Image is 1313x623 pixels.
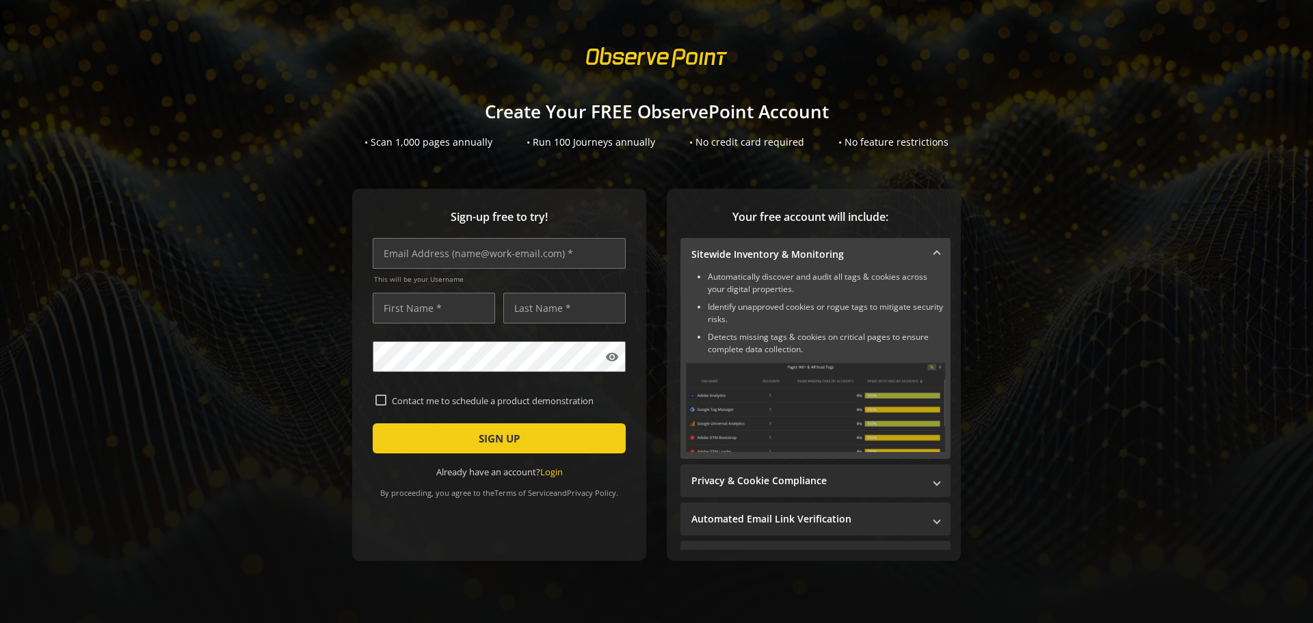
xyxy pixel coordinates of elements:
[605,350,619,364] mat-icon: visibility
[373,466,626,479] div: Already have an account?
[373,209,626,225] span: Sign-up free to try!
[708,271,945,295] li: Automatically discover and audit all tags & cookies across your digital properties.
[680,503,951,535] mat-expansion-panel-header: Automated Email Link Verification
[494,488,553,498] a: Terms of Service
[479,426,520,451] span: SIGN UP
[373,423,626,453] button: SIGN UP
[691,248,923,261] mat-panel-title: Sitewide Inventory & Monitoring
[373,479,626,498] div: By proceeding, you agree to the and .
[838,135,949,149] div: • No feature restrictions
[680,271,951,459] div: Sitewide Inventory & Monitoring
[503,293,626,323] input: Last Name *
[680,209,940,225] span: Your free account will include:
[527,135,655,149] div: • Run 100 Journeys annually
[691,474,923,488] mat-panel-title: Privacy & Cookie Compliance
[540,466,563,478] a: Login
[364,135,492,149] div: • Scan 1,000 pages annually
[680,464,951,497] mat-expansion-panel-header: Privacy & Cookie Compliance
[373,293,495,323] input: First Name *
[386,395,623,407] label: Contact me to schedule a product demonstration
[691,512,923,526] mat-panel-title: Automated Email Link Verification
[374,274,626,284] span: This will be your Username
[680,541,951,574] mat-expansion-panel-header: Performance Monitoring with Web Vitals
[567,488,616,498] a: Privacy Policy
[373,238,626,269] input: Email Address (name@work-email.com) *
[689,135,804,149] div: • No credit card required
[708,331,945,356] li: Detects missing tags & cookies on critical pages to ensure complete data collection.
[686,362,945,452] img: Sitewide Inventory & Monitoring
[708,301,945,326] li: Identify unapproved cookies or rogue tags to mitigate security risks.
[680,238,951,271] mat-expansion-panel-header: Sitewide Inventory & Monitoring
